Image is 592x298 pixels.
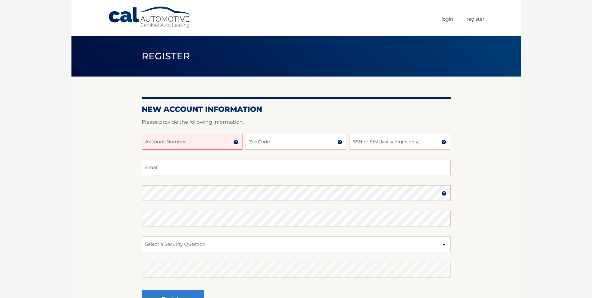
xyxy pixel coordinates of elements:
[467,14,484,24] a: Register
[246,134,346,150] input: Zip Code
[442,191,447,196] img: tooltip.svg
[142,50,190,62] span: Register
[142,118,451,127] p: Please provide the following information.
[142,160,451,175] input: Email
[233,140,238,145] img: tooltip.svg
[142,134,242,150] input: Account Number
[441,140,446,145] img: tooltip.svg
[108,6,192,28] a: Cal Automotive
[350,134,450,150] input: SSN or EIN (last 4 digits only)
[142,105,451,114] h2: New Account Information
[337,140,342,145] img: tooltip.svg
[442,14,453,24] a: Login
